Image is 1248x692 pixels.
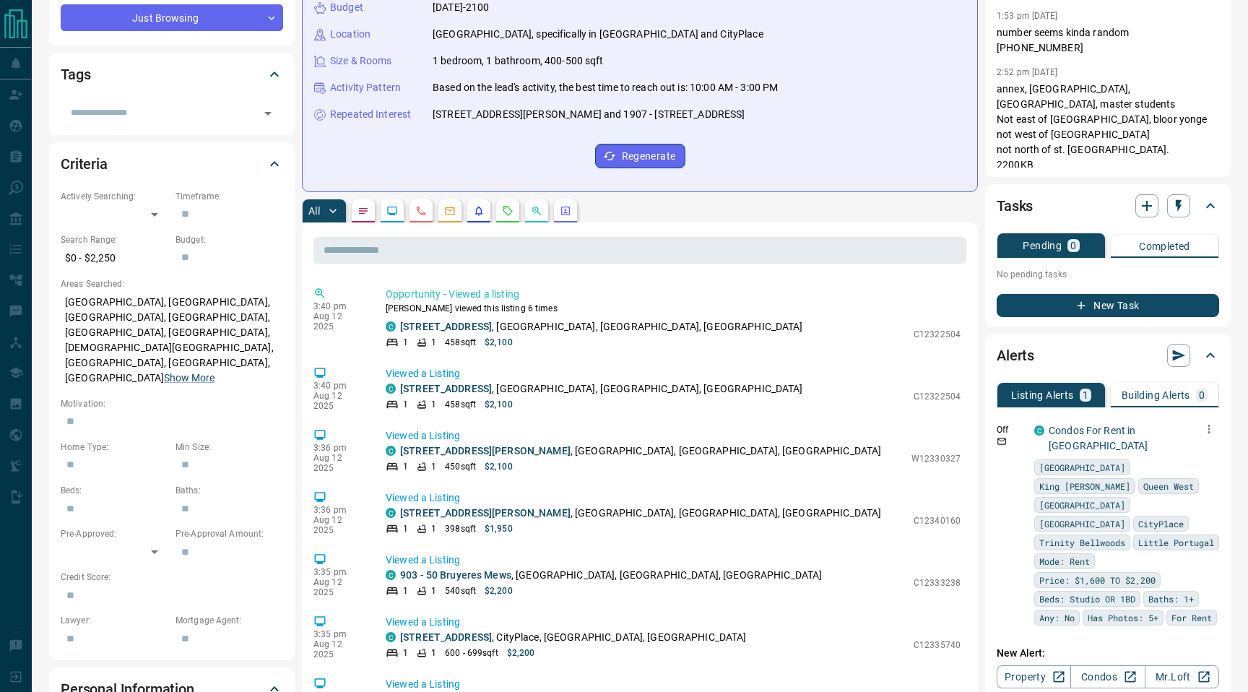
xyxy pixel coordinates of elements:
span: CityPlace [1138,516,1184,531]
p: 1 [403,646,408,659]
p: 1:53 pm [DATE] [997,11,1058,21]
a: Mr.Loft [1145,665,1219,688]
p: , CityPlace, [GEOGRAPHIC_DATA], [GEOGRAPHIC_DATA] [400,630,747,645]
a: [STREET_ADDRESS] [400,383,492,394]
p: Building Alerts [1122,390,1190,400]
p: 2:52 pm [DATE] [997,67,1058,77]
span: [GEOGRAPHIC_DATA] [1039,460,1125,475]
p: Mortgage Agent: [175,614,283,627]
svg: Agent Actions [560,205,571,217]
span: Mode: Rent [1039,554,1090,568]
p: C12322504 [914,390,961,403]
p: Credit Score: [61,571,283,584]
p: 1 [403,398,408,411]
span: King [PERSON_NAME] [1039,479,1130,493]
button: New Task [997,294,1219,317]
p: Budget: [175,233,283,246]
p: Aug 12 2025 [313,311,364,332]
span: Any: No [1039,610,1075,625]
p: 1 [431,460,436,473]
p: 3:35 pm [313,567,364,577]
p: 450 sqft [445,460,476,473]
p: 0 [1070,241,1076,251]
p: New Alert: [997,646,1219,661]
p: Lawyer: [61,614,168,627]
p: Search Range: [61,233,168,246]
p: Opportunity - Viewed a listing [386,287,961,302]
p: Areas Searched: [61,277,283,290]
p: No pending tasks [997,264,1219,285]
svg: Calls [415,205,427,217]
p: [GEOGRAPHIC_DATA], specifically in [GEOGRAPHIC_DATA] and CityPlace [433,27,763,42]
span: Baths: 1+ [1148,592,1194,606]
div: Tags [61,57,283,92]
h2: Alerts [997,344,1034,367]
span: Little Portugal [1138,535,1214,550]
p: 1 [431,646,436,659]
p: Beds: [61,484,168,497]
a: [STREET_ADDRESS] [400,321,492,332]
p: 458 sqft [445,398,476,411]
a: [STREET_ADDRESS][PERSON_NAME] [400,507,571,519]
p: Pre-Approval Amount: [175,527,283,540]
p: Completed [1139,241,1190,251]
span: [GEOGRAPHIC_DATA] [1039,516,1125,531]
p: Home Type: [61,441,168,454]
p: [STREET_ADDRESS][PERSON_NAME] and 1907 - [STREET_ADDRESS] [433,107,745,122]
p: All [308,206,320,216]
a: [STREET_ADDRESS] [400,631,492,643]
div: condos.ca [386,508,396,518]
p: Viewed a Listing [386,615,961,630]
p: $2,100 [485,336,513,349]
p: 1 [431,584,436,597]
p: Viewed a Listing [386,677,961,692]
p: C12340160 [914,514,961,527]
p: C12333238 [914,576,961,589]
div: condos.ca [386,384,396,394]
p: $2,100 [485,398,513,411]
div: Criteria [61,147,283,181]
p: Baths: [175,484,283,497]
h2: Criteria [61,152,108,176]
p: Listing Alerts [1011,390,1074,400]
p: Viewed a Listing [386,553,961,568]
p: 458 sqft [445,336,476,349]
a: Condos [1070,665,1145,688]
p: 1 [1083,390,1088,400]
p: $2,100 [485,460,513,473]
p: 3:36 pm [313,505,364,515]
span: [GEOGRAPHIC_DATA] [1039,498,1125,512]
p: Aug 12 2025 [313,577,364,597]
span: Has Photos: 5+ [1088,610,1158,625]
div: condos.ca [386,446,396,456]
p: Timeframe: [175,190,283,203]
svg: Email [997,436,1007,446]
div: condos.ca [386,570,396,580]
svg: Listing Alerts [473,205,485,217]
div: Just Browsing [61,4,283,31]
p: , [GEOGRAPHIC_DATA], [GEOGRAPHIC_DATA], [GEOGRAPHIC_DATA] [400,506,881,521]
p: , [GEOGRAPHIC_DATA], [GEOGRAPHIC_DATA], [GEOGRAPHIC_DATA] [400,568,822,583]
div: condos.ca [386,321,396,332]
p: $2,200 [485,584,513,597]
p: 540 sqft [445,584,476,597]
a: [STREET_ADDRESS][PERSON_NAME] [400,445,571,457]
p: Pending [1023,241,1062,251]
p: number seems kinda random [PHONE_NUMBER] [997,25,1219,56]
button: Show More [164,371,214,386]
p: $1,950 [485,522,513,535]
p: [GEOGRAPHIC_DATA], [GEOGRAPHIC_DATA], [GEOGRAPHIC_DATA], [GEOGRAPHIC_DATA], [GEOGRAPHIC_DATA], [G... [61,290,283,390]
p: Size & Rooms [330,53,392,69]
span: Queen West [1143,479,1194,493]
p: 1 bedroom, 1 bathroom, 400-500 sqft [433,53,604,69]
p: W12330327 [911,452,961,465]
p: Pre-Approved: [61,527,168,540]
p: Motivation: [61,397,283,410]
h2: Tags [61,63,90,86]
p: C12335740 [914,639,961,652]
a: 903 - 50 Bruyeres Mews [400,569,511,581]
p: $0 - $2,250 [61,246,168,270]
p: 1 [403,522,408,535]
p: Viewed a Listing [386,428,961,444]
div: Alerts [997,338,1219,373]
